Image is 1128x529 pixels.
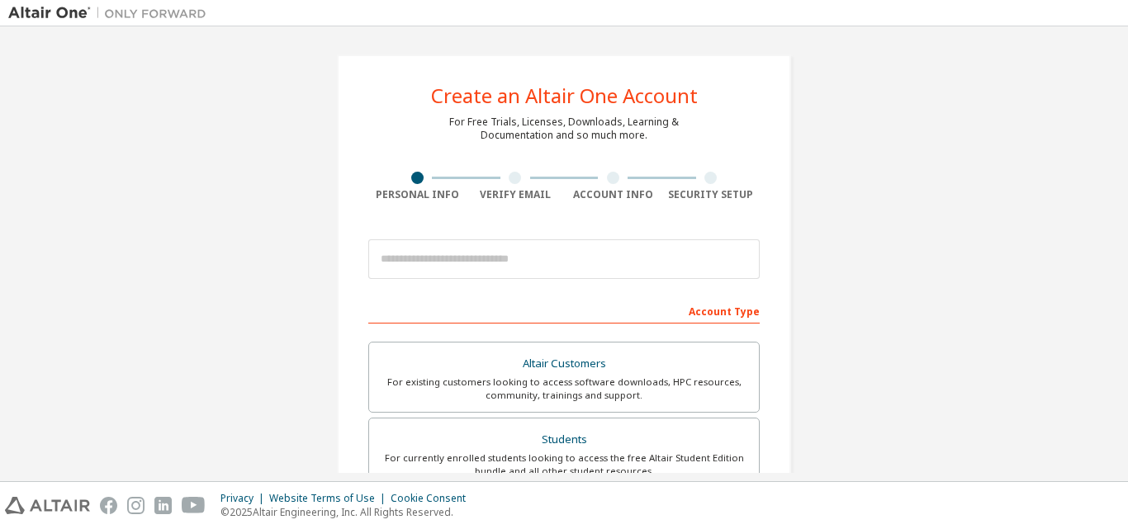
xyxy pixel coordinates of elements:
div: Website Terms of Use [269,492,391,505]
img: facebook.svg [100,497,117,514]
div: Account Info [564,188,662,201]
img: Altair One [8,5,215,21]
div: Altair Customers [379,352,749,375]
div: Personal Info [368,188,467,201]
div: For currently enrolled students looking to access the free Altair Student Edition bundle and all ... [379,451,749,478]
img: altair_logo.svg [5,497,90,514]
div: Privacy [220,492,269,505]
div: Security Setup [662,188,761,201]
div: Verify Email [467,188,565,201]
p: © 2025 Altair Engineering, Inc. All Rights Reserved. [220,505,476,519]
img: instagram.svg [127,497,145,514]
div: Students [379,428,749,451]
img: linkedin.svg [154,497,172,514]
img: youtube.svg [182,497,206,514]
div: For Free Trials, Licenses, Downloads, Learning & Documentation and so much more. [449,116,679,142]
div: For existing customers looking to access software downloads, HPC resources, community, trainings ... [379,375,749,402]
div: Account Type [368,297,760,324]
div: Create an Altair One Account [431,86,698,106]
div: Cookie Consent [391,492,476,505]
